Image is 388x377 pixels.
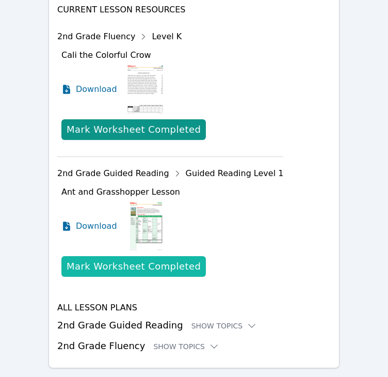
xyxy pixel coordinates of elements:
[57,302,331,314] h4: All Lesson Plans
[125,64,165,115] img: Cali the Colorful Crow
[61,119,206,140] button: Mark Worksheet Completed
[61,187,180,197] span: Ant and Grasshopper Lesson
[67,259,201,274] div: Mark Worksheet Completed
[61,200,117,252] a: Download
[67,122,201,137] div: Mark Worksheet Completed
[57,4,331,16] h4: Current Lesson Resources
[57,318,331,333] h3: 2nd Grade Guided Reading
[76,83,117,96] span: Download
[191,321,257,331] button: Show Topics
[125,200,165,252] img: Ant and Grasshopper Lesson
[76,220,117,232] span: Download
[57,28,283,45] div: 2nd Grade Fluency Level K
[61,256,206,277] button: Mark Worksheet Completed
[61,50,151,60] span: Cali the Colorful Crow
[61,64,117,115] a: Download
[57,339,331,353] h3: 2nd Grade Fluency
[57,165,283,182] div: 2nd Grade Guided Reading Guided Reading Level 1
[153,341,219,352] button: Show Topics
